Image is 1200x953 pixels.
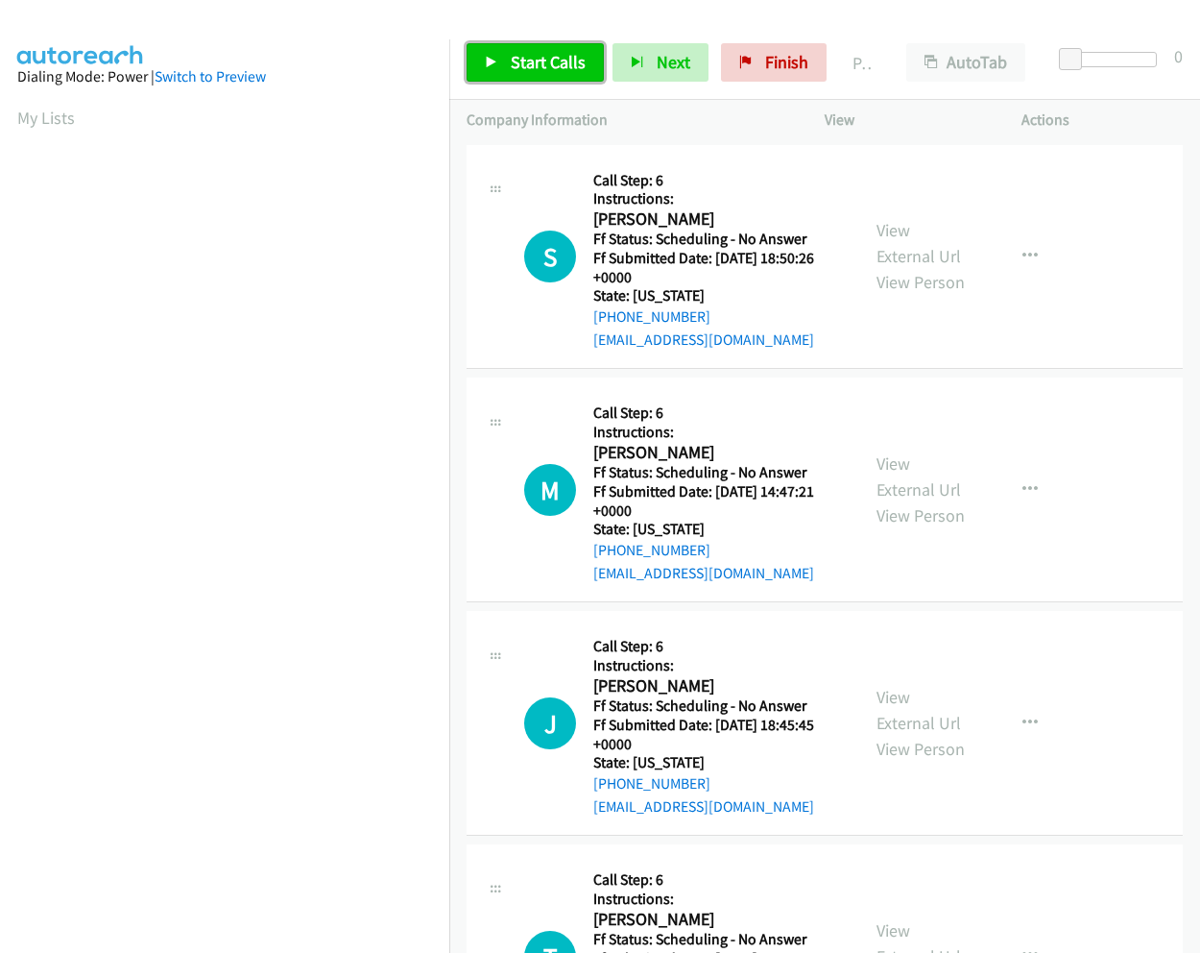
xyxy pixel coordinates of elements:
h5: Ff Status: Scheduling - No Answer [593,696,842,716]
h1: J [524,697,576,749]
h5: Call Step: 6 [593,870,842,890]
span: Finish [765,51,808,73]
a: [PHONE_NUMBER] [593,307,710,326]
h5: Ff Submitted Date: [DATE] 18:50:26 +0000 [593,249,842,286]
a: View Person [876,738,965,760]
h5: Ff Submitted Date: [DATE] 14:47:21 +0000 [593,482,842,520]
h5: Instructions: [593,423,842,442]
button: AutoTab [906,43,1025,82]
div: The call is yet to be attempted [524,464,576,516]
h1: M [524,464,576,516]
h2: [PERSON_NAME] [593,208,835,231]
h5: Ff Submitted Date: [DATE] 18:45:45 +0000 [593,716,842,753]
a: View External Url [876,686,961,734]
h5: Call Step: 6 [593,171,842,190]
h5: Call Step: 6 [593,637,842,656]
h5: Instructions: [593,656,842,675]
a: [EMAIL_ADDRESS][DOMAIN_NAME] [593,797,814,816]
h5: Ff Status: Scheduling - No Answer [593,463,842,482]
h5: Call Step: 6 [593,403,842,423]
h5: Ff Status: Scheduling - No Answer [593,230,842,249]
button: Next [612,43,708,82]
h5: State: [US_STATE] [593,753,842,772]
h5: State: [US_STATE] [593,286,842,305]
p: Company Information [467,109,790,132]
div: Delay between calls (in seconds) [1068,52,1157,67]
span: Next [657,51,690,73]
a: My Lists [17,107,75,129]
div: The call is yet to be attempted [524,697,576,749]
h2: [PERSON_NAME] [593,442,835,464]
h5: Instructions: [593,189,842,208]
h5: Instructions: [593,890,842,909]
a: [PHONE_NUMBER] [593,541,710,559]
a: Finish [721,43,827,82]
div: 0 [1174,43,1183,69]
h2: [PERSON_NAME] [593,675,835,697]
a: [PHONE_NUMBER] [593,774,710,793]
a: View Person [876,504,965,526]
a: View Person [876,271,965,293]
a: Start Calls [467,43,604,82]
a: [EMAIL_ADDRESS][DOMAIN_NAME] [593,330,814,349]
p: Paused [852,50,872,76]
h1: S [524,231,576,282]
a: View External Url [876,452,961,501]
a: Switch to Preview [155,67,266,86]
h5: State: [US_STATE] [593,520,842,539]
a: View External Url [876,219,961,267]
p: View [825,109,987,132]
p: Actions [1021,109,1184,132]
h2: [PERSON_NAME] [593,909,835,931]
span: Start Calls [511,51,586,73]
a: [EMAIL_ADDRESS][DOMAIN_NAME] [593,564,814,582]
h5: Ff Status: Scheduling - No Answer [593,930,842,949]
div: Dialing Mode: Power | [17,65,432,88]
div: The call is yet to be attempted [524,231,576,282]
